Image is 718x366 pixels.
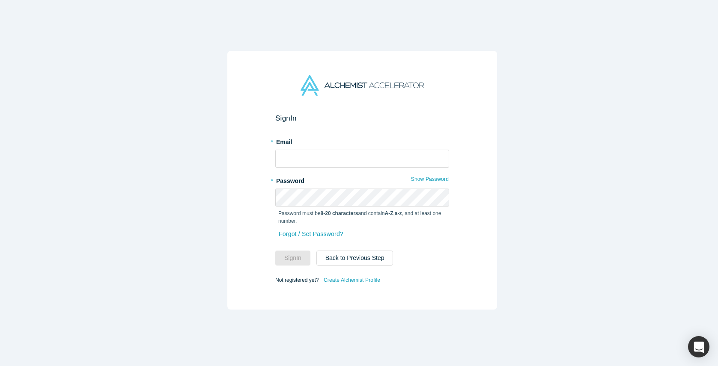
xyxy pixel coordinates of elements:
button: SignIn [275,251,310,266]
button: Back to Previous Step [316,251,393,266]
strong: a-z [395,210,402,216]
a: Forgot / Set Password? [278,227,344,242]
p: Password must be and contain , , and at least one number. [278,210,446,225]
img: Alchemist Accelerator Logo [301,75,424,96]
span: Not registered yet? [275,277,319,283]
button: Show Password [411,174,449,185]
a: Create Alchemist Profile [323,274,381,286]
strong: 8-20 characters [321,210,358,216]
strong: A-Z [385,210,393,216]
label: Password [275,174,449,186]
h2: Sign In [275,114,449,123]
label: Email [275,135,449,147]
